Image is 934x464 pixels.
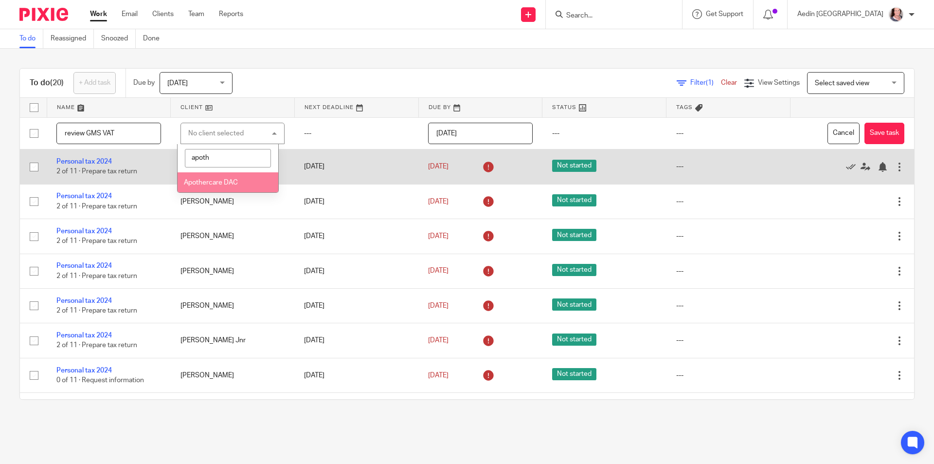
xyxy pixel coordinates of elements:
td: [PERSON_NAME] [171,149,295,184]
span: 0 of 11 · Request information [56,377,144,384]
td: [PERSON_NAME] [171,358,295,392]
a: Mark as done [846,162,861,171]
span: [DATE] [428,372,449,379]
td: [PERSON_NAME] [171,288,295,323]
span: [DATE] [428,337,449,344]
button: Cancel [827,123,860,145]
td: [DATE] [294,219,418,254]
span: [DATE] [428,198,449,205]
a: Team [188,9,204,19]
a: Personal tax 2024 [56,297,112,304]
a: Done [143,29,167,48]
span: [DATE] [428,163,449,170]
td: [DATE] [294,149,418,184]
div: --- [676,197,781,206]
span: Apothercare DAC [184,179,238,186]
a: Personal tax 2024 [56,158,112,165]
td: --- [666,117,790,149]
h1: To do [30,78,64,88]
a: Personal tax 2024 [56,193,112,200]
span: 2 of 11 · Prepare tax return [56,307,137,314]
span: Filter [690,79,721,86]
span: [DATE] [428,302,449,309]
p: Due by [133,78,155,88]
td: [DATE] [294,254,418,288]
a: Reports [219,9,243,19]
a: Work [90,9,107,19]
input: Search [565,12,653,20]
a: Snoozed [101,29,136,48]
a: Personal tax 2024 [56,367,112,374]
span: Select saved view [815,80,869,87]
span: (20) [50,79,64,87]
a: Personal tax 2024 [56,228,112,235]
div: --- [676,301,781,311]
a: Personal tax 2024 [56,262,112,269]
td: [PERSON_NAME] Jnr [171,323,295,358]
button: Save task [864,123,904,145]
div: No client selected [188,130,244,137]
span: 2 of 11 · Prepare tax return [56,273,137,279]
img: ComerfordFoley-37PS%20-%20Aedin%201.jpg [888,7,904,22]
a: Clients [152,9,174,19]
input: Search options... [185,149,270,167]
a: Reassigned [51,29,94,48]
span: 2 of 11 · Prepare tax return [56,203,137,210]
input: Pick a date [428,123,533,145]
a: To do [19,29,43,48]
div: --- [676,162,781,171]
span: Not started [552,229,596,241]
td: [PERSON_NAME] [171,219,295,254]
a: Email [122,9,138,19]
td: [DATE] [294,184,418,219]
a: Personal tax 2024 [56,332,112,339]
td: --- [542,117,666,149]
img: Pixie [19,8,68,21]
span: Not started [552,368,596,380]
div: --- [676,371,781,380]
td: [DATE] [294,393,418,427]
div: --- [676,266,781,276]
td: [PERSON_NAME] [171,184,295,219]
input: Task name [56,123,161,145]
span: [DATE] [167,80,188,87]
span: Not started [552,160,596,172]
td: [DATE] [294,288,418,323]
p: Aedín [GEOGRAPHIC_DATA] [797,9,883,19]
td: [PERSON_NAME] [171,393,295,427]
div: --- [676,335,781,345]
div: --- [676,231,781,241]
span: [DATE] [428,268,449,275]
span: Not started [552,334,596,346]
span: View Settings [758,79,800,86]
span: 2 of 11 · Prepare tax return [56,342,137,349]
span: (1) [706,79,714,86]
td: [DATE] [294,358,418,392]
a: + Add task [73,72,116,94]
span: Tags [676,105,693,110]
span: Not started [552,194,596,206]
span: Not started [552,298,596,311]
span: Get Support [706,11,743,18]
a: Clear [721,79,737,86]
td: [DATE] [294,323,418,358]
td: --- [294,117,418,149]
span: 2 of 11 · Prepare tax return [56,168,137,175]
td: [PERSON_NAME] [171,254,295,288]
span: 2 of 11 · Prepare tax return [56,238,137,244]
span: [DATE] [428,233,449,240]
span: Not started [552,264,596,276]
